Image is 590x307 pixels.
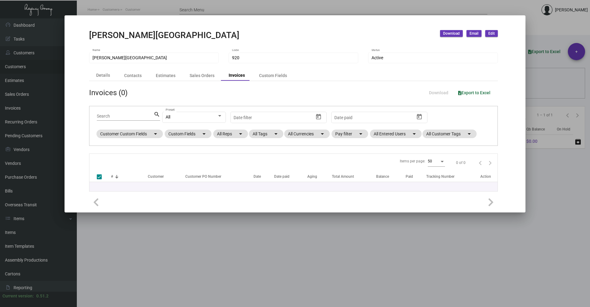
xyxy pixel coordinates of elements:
[284,130,330,138] mat-chip: All Currencies
[307,174,332,179] div: Aging
[357,130,364,138] mat-icon: arrow_drop_down
[124,72,142,79] div: Contacts
[111,174,113,179] div: #
[414,112,424,122] button: Open calendar
[319,130,326,138] mat-icon: arrow_drop_down
[274,174,308,179] div: Date paid
[154,111,160,118] mat-icon: search
[485,30,498,37] button: Edit
[426,174,480,179] div: Tracking Number
[313,112,323,122] button: Open calendar
[429,90,448,95] span: Download
[466,30,482,37] button: Email
[272,130,280,138] mat-icon: arrow_drop_down
[152,130,159,138] mat-icon: arrow_drop_down
[254,174,261,179] div: Date
[475,158,485,168] button: Previous page
[234,115,253,120] input: Start date
[166,115,170,119] span: All
[165,130,211,138] mat-chip: Custom Fields
[458,90,490,95] span: Export to Excel
[96,130,163,138] mat-chip: Customer Custom Fields
[428,159,445,164] mat-select: Items per page:
[426,174,454,179] div: Tracking Number
[400,158,425,164] div: Items per page:
[254,174,274,179] div: Date
[148,174,182,179] div: Customer
[406,174,413,179] div: Paid
[36,293,49,299] div: 0.51.2
[258,115,297,120] input: End date
[466,130,473,138] mat-icon: arrow_drop_down
[2,293,34,299] div: Current version:
[332,174,354,179] div: Total Amount
[332,130,368,138] mat-chip: Pay filter
[307,174,317,179] div: Aging
[411,130,418,138] mat-icon: arrow_drop_down
[111,174,148,179] div: #
[334,115,353,120] input: Start date
[428,159,432,163] span: 50
[213,130,248,138] mat-chip: All Reps
[406,174,426,179] div: Paid
[274,174,289,179] div: Date paid
[485,158,495,168] button: Next page
[456,160,466,165] div: 0 of 0
[190,72,214,79] div: Sales Orders
[89,30,239,41] h2: [PERSON_NAME][GEOGRAPHIC_DATA]
[443,31,460,36] span: Download
[148,174,164,179] div: Customer
[423,130,477,138] mat-chip: All Customer Tags
[229,72,245,79] div: Invoices
[185,174,221,179] div: Customer PO Number
[359,115,397,120] input: End date
[200,130,208,138] mat-icon: arrow_drop_down
[372,55,383,60] span: Active
[156,72,175,79] div: Estimates
[376,174,406,179] div: Balance
[440,30,463,37] button: Download
[259,72,287,79] div: Custom Fields
[370,130,422,138] mat-chip: All Entered Users
[185,174,254,179] div: Customer PO Number
[376,174,389,179] div: Balance
[480,171,498,182] th: Action
[96,72,110,79] div: Details
[237,130,244,138] mat-icon: arrow_drop_down
[470,31,478,36] span: Email
[249,130,283,138] mat-chip: All Tags
[332,174,376,179] div: Total Amount
[488,31,495,36] span: Edit
[89,87,128,98] div: Invoices (0)
[424,87,453,98] button: Download
[453,87,495,98] button: Export to Excel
